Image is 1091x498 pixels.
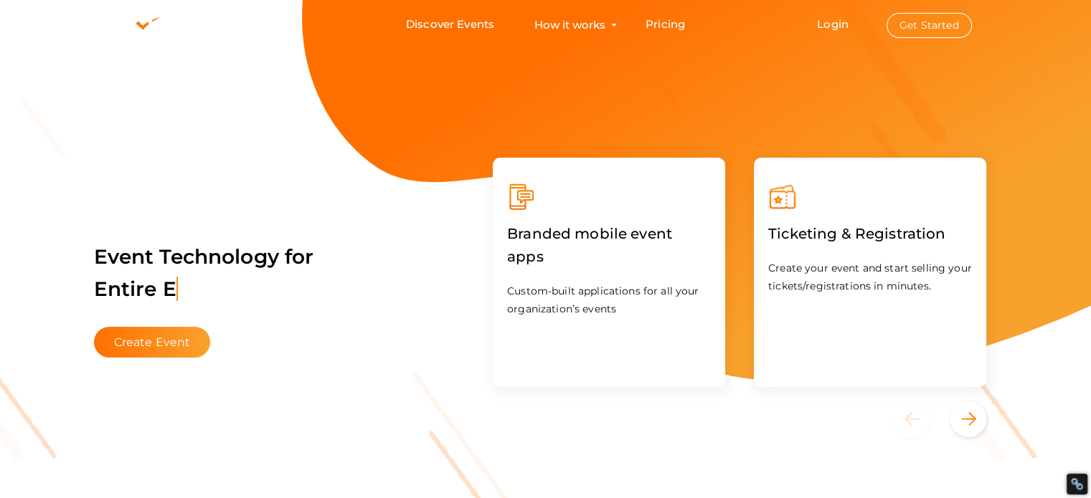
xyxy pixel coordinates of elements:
button: Create Event [94,327,211,358]
a: Branded mobile event apps [507,251,711,264]
label: Ticketing & Registration [768,211,945,256]
button: Next [950,401,986,437]
a: Pricing [646,11,685,38]
a: Ticketing & Registration [768,228,945,241]
button: Previous [894,401,948,437]
a: Discover Events [406,11,494,38]
button: Get Started [887,13,972,38]
button: How it works [530,11,610,38]
label: Branded mobile event apps [507,211,711,279]
span: Entire E [94,277,178,301]
label: Event Technology for [94,223,314,323]
a: Login [817,17,849,31]
div: Restore Info Box &#10;&#10;NoFollow Info:&#10; META-Robots NoFollow: &#09;true&#10; META-Robots N... [1070,477,1084,491]
p: Custom-built applications for all your organization’s events [507,282,711,318]
p: Create your event and start selling your tickets/registrations in minutes. [768,259,972,295]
